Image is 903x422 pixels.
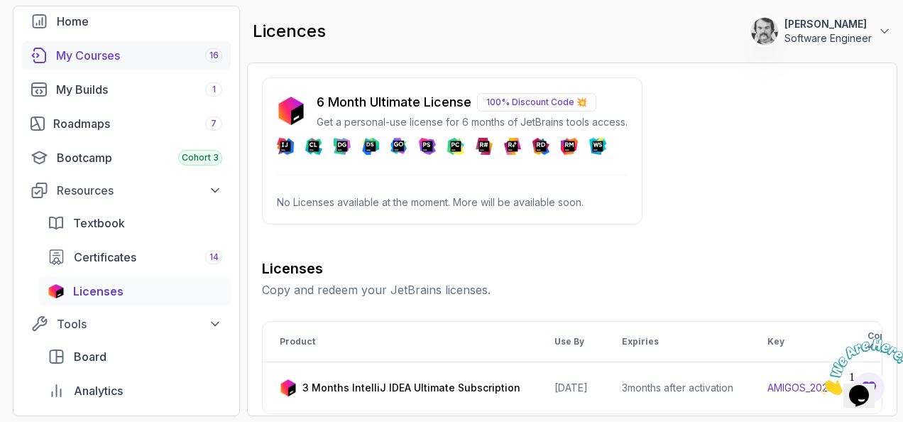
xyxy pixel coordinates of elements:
[57,13,222,30] div: Home
[74,382,123,399] span: Analytics
[39,209,231,237] a: textbook
[751,18,778,45] img: user profile image
[39,277,231,305] a: licenses
[39,243,231,271] a: certificates
[317,92,471,112] p: 6 Month Ultimate License
[750,17,892,45] button: user profile image[PERSON_NAME]Software Engineer
[22,7,231,36] a: home
[605,322,750,362] th: Expiries
[56,47,222,64] div: My Courses
[211,118,217,129] span: 7
[263,322,537,362] th: Product
[39,342,231,371] a: board
[784,17,872,31] p: [PERSON_NAME]
[262,281,882,298] p: Copy and redeem your JetBrains licenses.
[317,115,628,129] p: Get a personal-use license for 6 months of JetBrains tools access.
[22,178,231,203] button: Resources
[74,249,136,266] span: Certificates
[48,284,65,298] img: jetbrains icon
[22,41,231,70] a: courses
[57,182,222,199] div: Resources
[280,379,297,396] img: jetbrains icon
[605,362,750,414] td: 3 months after activation
[6,6,11,18] span: 1
[750,322,850,362] th: Key
[262,259,882,278] h3: Licenses
[212,84,216,95] span: 1
[182,152,219,163] span: Cohort 3
[277,195,628,210] p: No Licenses available at the moment. More will be available soon.
[784,31,872,45] p: Software Engineer
[477,93,596,112] p: 100% Discount Code 💥
[209,251,219,263] span: 14
[302,381,520,395] p: 3 Months IntelliJ IDEA Ultimate Subscription
[73,215,125,232] span: Textbook
[750,362,850,414] td: AMIGOS_2025
[22,109,231,138] a: roadmaps
[277,97,305,125] img: jetbrains icon
[209,50,219,61] span: 16
[57,315,222,332] div: Tools
[6,6,94,62] img: Chat attention grabber
[22,75,231,104] a: builds
[39,377,231,405] a: analytics
[22,311,231,337] button: Tools
[53,115,222,132] div: Roadmaps
[57,149,222,166] div: Bootcamp
[56,81,222,98] div: My Builds
[537,322,605,362] th: Use By
[74,348,106,365] span: Board
[73,283,124,300] span: Licenses
[537,362,605,414] td: [DATE]
[815,333,903,401] iframe: chat widget
[253,20,326,43] h2: licences
[22,144,231,172] a: bootcamp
